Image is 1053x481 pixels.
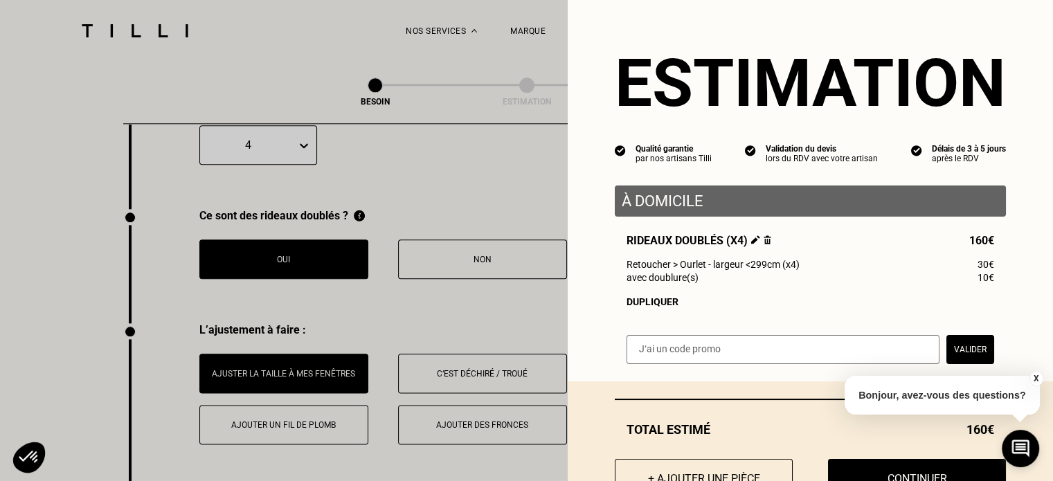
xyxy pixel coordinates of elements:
img: Supprimer [764,235,771,244]
div: Qualité garantie [636,144,712,154]
img: icon list info [745,144,756,156]
input: J‘ai un code promo [627,335,939,364]
span: 160€ [966,422,994,437]
p: À domicile [622,192,999,210]
section: Estimation [615,44,1006,122]
span: 30€ [978,259,994,270]
div: Validation du devis [766,144,878,154]
div: lors du RDV avec votre artisan [766,154,878,163]
span: 160€ [969,234,994,247]
span: avec doublure(s) [627,272,699,283]
button: Valider [946,335,994,364]
img: icon list info [911,144,922,156]
button: X [1029,371,1043,386]
span: 10€ [978,272,994,283]
p: Bonjour, avez-vous des questions? [845,376,1040,415]
div: Dupliquer [627,296,994,307]
div: après le RDV [932,154,1006,163]
div: Délais de 3 à 5 jours [932,144,1006,154]
div: Total estimé [615,422,1006,437]
div: par nos artisans Tilli [636,154,712,163]
img: icon list info [615,144,626,156]
span: Retoucher > Ourlet - largeur <299cm (x4) [627,259,800,270]
img: Éditer [751,235,760,244]
span: Rideaux doublés (x4) [627,234,771,247]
